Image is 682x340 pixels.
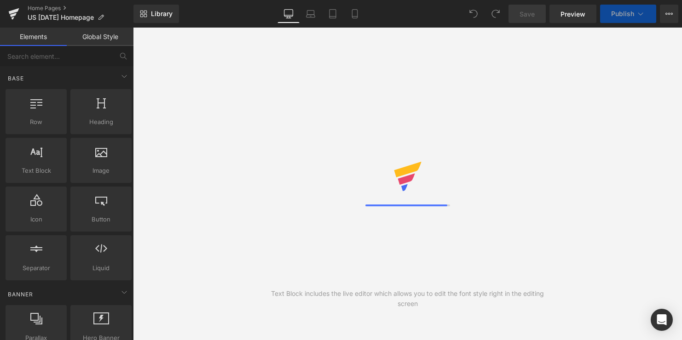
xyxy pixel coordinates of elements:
button: Publish [600,5,656,23]
a: Preview [549,5,596,23]
span: Separator [8,263,64,273]
span: Preview [561,9,585,19]
a: Laptop [300,5,322,23]
span: Save [520,9,535,19]
span: Image [73,166,129,176]
span: Button [73,215,129,224]
span: Text Block [8,166,64,176]
button: More [660,5,678,23]
a: Desktop [277,5,300,23]
span: Publish [611,10,634,17]
span: Row [8,117,64,127]
span: Base [7,74,25,83]
a: Tablet [322,5,344,23]
span: Icon [8,215,64,224]
span: Library [151,10,173,18]
a: Home Pages [28,5,133,12]
span: Banner [7,290,34,299]
a: New Library [133,5,179,23]
a: Mobile [344,5,366,23]
div: Text Block includes the live editor which allows you to edit the font style right in the editing ... [270,289,545,309]
div: Open Intercom Messenger [651,309,673,331]
a: Global Style [67,28,133,46]
button: Redo [486,5,505,23]
span: US [DATE] Homepage [28,14,94,21]
span: Heading [73,117,129,127]
span: Liquid [73,263,129,273]
button: Undo [464,5,483,23]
